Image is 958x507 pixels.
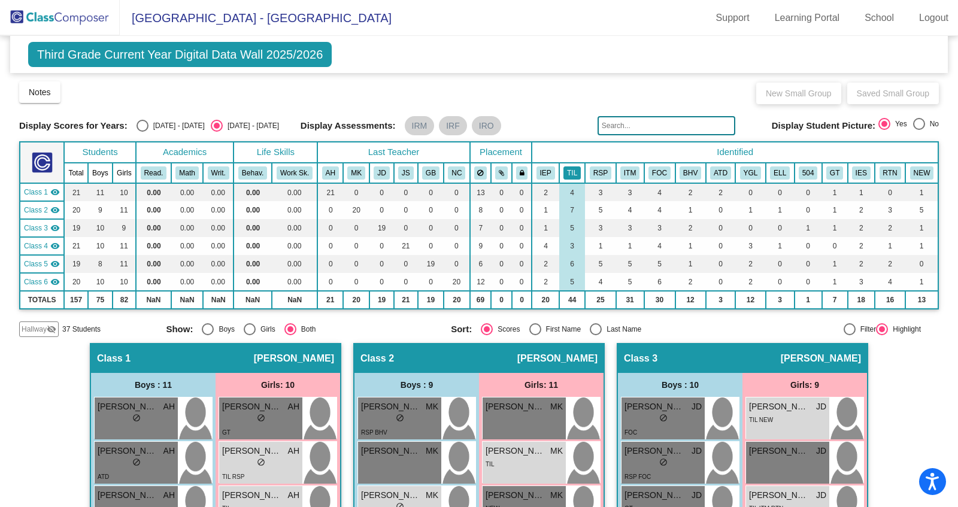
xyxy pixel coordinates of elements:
[343,219,369,237] td: 0
[317,183,343,201] td: 21
[822,183,848,201] td: 1
[88,183,113,201] td: 11
[559,219,585,237] td: 5
[765,8,850,28] a: Learning Portal
[559,183,585,201] td: 4
[735,219,766,237] td: 0
[394,219,418,237] td: 0
[234,273,272,291] td: 0.00
[238,166,267,180] button: Behav.
[272,291,317,309] td: NaN
[822,219,848,237] td: 1
[707,8,759,28] a: Support
[905,183,938,201] td: 1
[64,183,88,201] td: 21
[644,163,675,183] th: Difficulty Focusing
[675,201,706,219] td: 1
[374,166,389,180] button: JD
[272,183,317,201] td: 0.00
[532,255,559,273] td: 2
[848,273,875,291] td: 3
[491,219,512,237] td: 0
[343,273,369,291] td: 0
[675,163,706,183] th: Behavior Plan/Issue
[439,116,467,135] mat-chip: IRF
[491,273,512,291] td: 0
[822,237,848,255] td: 0
[491,201,512,219] td: 0
[343,237,369,255] td: 0
[472,116,501,135] mat-chip: IRO
[878,118,939,133] mat-radio-group: Select an option
[20,219,64,237] td: Jylian Davis - No Class Name
[444,201,469,219] td: 0
[795,255,822,273] td: 0
[770,166,790,180] button: ELL
[24,205,48,215] span: Class 2
[88,237,113,255] td: 10
[317,237,343,255] td: 0
[620,166,639,180] button: ITM
[905,163,938,183] th: New to District
[234,183,272,201] td: 0.00
[512,255,532,273] td: 0
[910,166,934,180] button: NEW
[398,166,414,180] button: JS
[706,163,736,183] th: Attendance Issues
[88,219,113,237] td: 10
[616,201,644,219] td: 4
[795,201,822,219] td: 0
[64,273,88,291] td: 20
[585,219,616,237] td: 3
[50,205,60,215] mat-icon: visibility
[910,8,958,28] a: Logout
[585,273,616,291] td: 4
[369,237,394,255] td: 0
[875,237,905,255] td: 1
[234,255,272,273] td: 0.00
[875,163,905,183] th: Previously Retained
[136,142,234,163] th: Academics
[905,237,938,255] td: 1
[137,120,279,132] mat-radio-group: Select an option
[735,183,766,201] td: 0
[905,255,938,273] td: 0
[343,255,369,273] td: 0
[795,183,822,201] td: 0
[203,183,234,201] td: 0.00
[422,166,439,180] button: GB
[19,81,60,103] button: Notes
[171,219,203,237] td: 0.00
[444,273,469,291] td: 20
[905,273,938,291] td: 1
[735,163,766,183] th: Young for grade level
[512,201,532,219] td: 0
[766,201,795,219] td: 1
[148,120,205,131] div: [DATE] - [DATE]
[848,255,875,273] td: 2
[848,219,875,237] td: 2
[418,163,444,183] th: Gracie Bonderer
[28,42,332,67] span: Third Grade Current Year Digital Data Wall 2025/2026
[470,237,492,255] td: 9
[795,219,822,237] td: 1
[317,255,343,273] td: 0
[113,291,136,309] td: 82
[644,255,675,273] td: 5
[88,201,113,219] td: 9
[88,255,113,273] td: 8
[706,201,736,219] td: 0
[369,291,394,309] td: 19
[223,120,279,131] div: [DATE] - [DATE]
[343,163,369,183] th: Melinda Kincade
[203,237,234,255] td: 0.00
[322,166,339,180] button: AH
[24,241,48,251] span: Class 4
[24,259,48,269] span: Class 5
[171,201,203,219] td: 0.00
[343,291,369,309] td: 20
[171,273,203,291] td: 0.00
[644,219,675,237] td: 3
[171,255,203,273] td: 0.00
[444,163,469,183] th: NaTosha Comstock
